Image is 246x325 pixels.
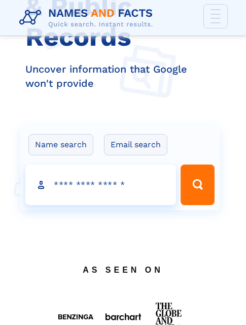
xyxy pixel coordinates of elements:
[181,165,215,205] button: Search Button
[83,253,163,286] span: AS SEEN ON
[28,134,93,155] label: Name search
[104,134,167,155] label: Email search
[20,62,226,90] div: Uncover information that Google won't provide
[58,313,93,320] img: Featured on Benzinga
[106,313,141,320] img: Featured on BarChart
[15,4,161,31] img: Logo Names and Facts
[25,165,176,205] input: search input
